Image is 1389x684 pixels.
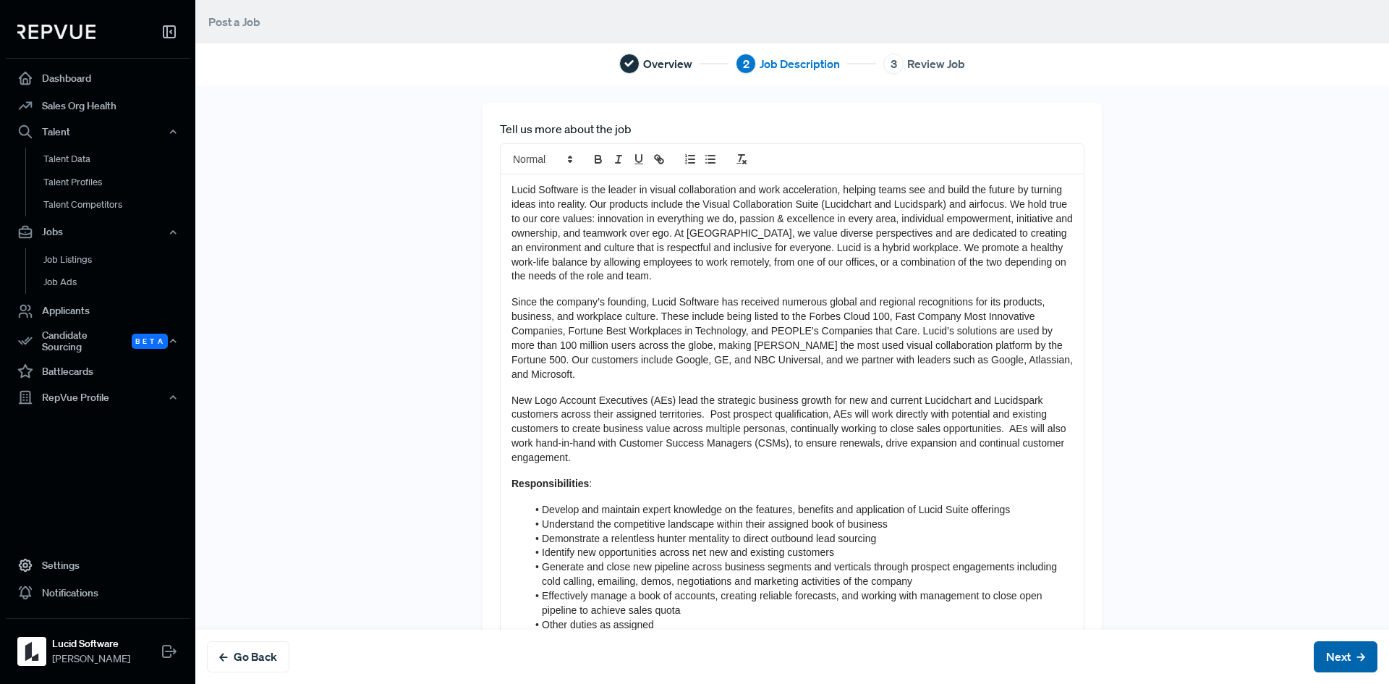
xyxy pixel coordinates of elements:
span: Effectively manage a book of accounts, creating reliable forecasts, and working with management t... [542,590,1045,616]
span: Demonstrate a relentless hunter mentality to direct outbound lead sourcing [542,533,876,544]
strong: Responsibilities [511,478,589,489]
a: Notifications [6,579,190,607]
span: Generate and close new pipeline across business segments and verticals through prospect engagemen... [542,561,1060,587]
span: Overview [643,55,692,72]
span: Since the company’s founding, Lucid Software has received numerous global and regional recognitio... [511,296,1076,379]
button: link [649,151,669,168]
button: Talent [6,119,190,144]
img: Lucid Software [20,640,43,663]
a: Job Listings [25,248,209,271]
span: Job Description [760,55,840,72]
span: Develop and maintain expert knowledge on the features, benefits and application of Lucid Suite of... [542,504,1010,515]
button: list: bullet [700,151,721,168]
a: Sales Org Health [6,92,190,119]
span: [PERSON_NAME] [52,651,130,667]
a: Battlecards [6,358,190,385]
button: list: ordered [680,151,700,168]
button: bold [588,151,608,168]
span: Lucid Software is the leader in visual collaboration and work acceleration, helping teams see and... [511,184,1076,282]
div: Candidate Sourcing [6,325,190,358]
a: Job Ads [25,271,209,294]
span: Other duties as assigned [542,619,654,630]
label: Tell us more about the job [500,120,632,138]
span: Beta [132,334,168,349]
strong: Lucid Software [52,636,130,651]
a: Talent Data [25,148,209,171]
span: : [589,478,592,489]
div: 3 [883,54,904,74]
button: italic [608,151,629,168]
button: Go Back [207,641,289,672]
button: clean [731,151,752,168]
span: Review Job [907,55,965,72]
button: RepVue Profile [6,385,190,410]
a: Talent Profiles [25,171,209,194]
a: Settings [6,552,190,579]
div: 2 [736,54,756,74]
span: Understand the competitive landscape within their assigned book of business [542,518,888,530]
button: underline [629,151,649,168]
button: Jobs [6,220,190,245]
button: Next [1314,641,1377,672]
button: Candidate Sourcing Beta [6,325,190,358]
a: Dashboard [6,64,190,92]
a: Lucid SoftwareLucid Software[PERSON_NAME] [6,618,190,672]
a: Talent Competitors [25,193,209,216]
img: RepVue [17,25,95,39]
span: New Logo Account Executives (AEs) lead the strategic business growth for new and current Lucidcha... [511,394,1069,464]
span: Post a Job [208,14,260,29]
span: Identify new opportunities across net new and existing customers [542,546,834,558]
a: Applicants [6,297,190,325]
